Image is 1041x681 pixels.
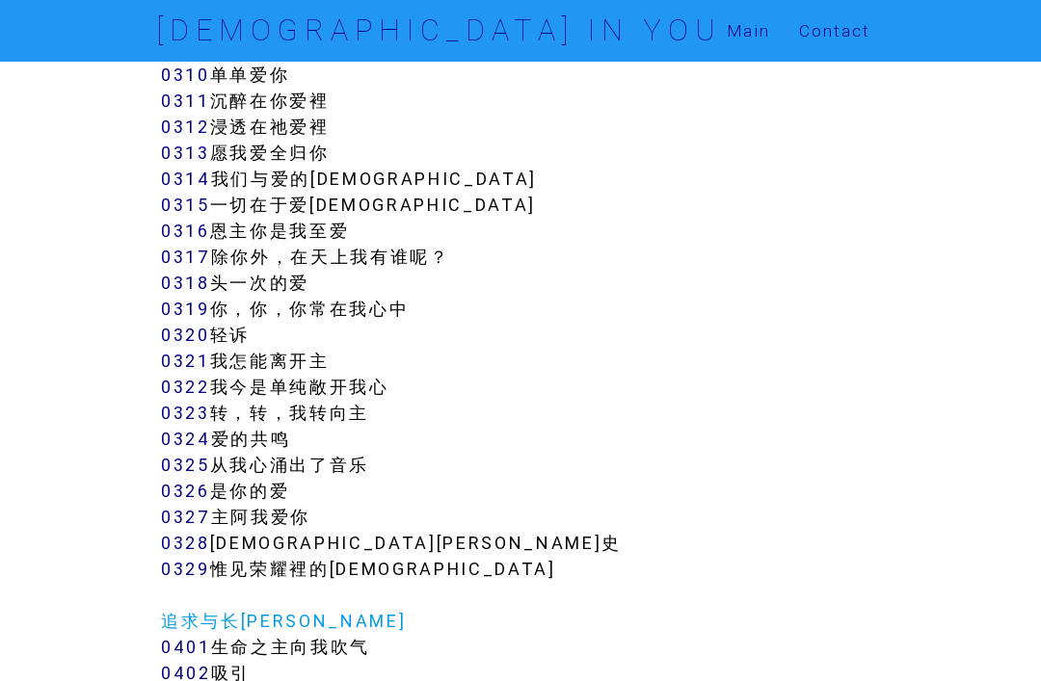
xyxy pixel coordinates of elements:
[161,532,210,554] a: 0328
[161,64,210,86] a: 0310
[161,246,211,268] a: 0317
[161,116,210,138] a: 0312
[959,594,1027,667] iframe: Chat
[161,376,210,398] a: 0322
[161,454,210,476] a: 0325
[161,142,210,164] a: 0313
[161,610,406,632] a: 追求与长[PERSON_NAME]
[161,558,210,580] a: 0329
[161,480,210,502] a: 0326
[161,168,211,190] a: 0314
[161,272,210,294] a: 0318
[161,350,210,372] a: 0321
[161,402,210,424] a: 0323
[161,636,211,658] a: 0401
[161,194,210,216] a: 0315
[161,298,210,320] a: 0319
[161,90,210,112] a: 0311
[161,506,211,528] a: 0327
[161,324,210,346] a: 0320
[161,428,211,450] a: 0324
[161,220,210,242] a: 0316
